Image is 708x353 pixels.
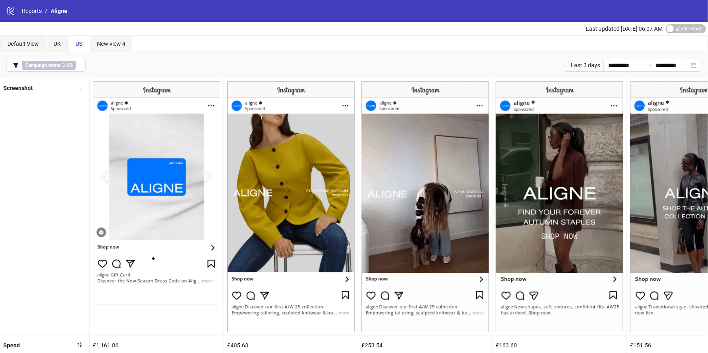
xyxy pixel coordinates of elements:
span: New view 4 [97,41,125,47]
span: UK [54,41,61,47]
span: US [75,41,82,47]
span: Aligne [51,8,67,14]
span: Default View [7,41,39,47]
img: Screenshot 120232471994250332 [362,81,489,332]
b: Campaign name [25,62,60,68]
span: sort-descending [77,342,82,348]
li: / [45,6,47,15]
span: Last updated [DATE] 06:07 AM [586,26,663,32]
img: Screenshot 120232486724590332 [93,81,220,304]
b: Spend [3,342,20,349]
span: filter [13,62,19,68]
span: to [646,62,652,68]
b: US [67,62,73,68]
span: swap-right [646,62,652,68]
div: Last 3 days [566,59,603,72]
b: Screenshot [3,85,33,91]
img: Screenshot 120232471994220332 [227,81,355,332]
button: Campaign name ∋ US [6,59,86,72]
span: sort-ascending [77,85,82,91]
img: Screenshot 120233462163360332 [496,81,623,332]
a: Reports [20,6,43,15]
span: ∋ [22,61,76,70]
